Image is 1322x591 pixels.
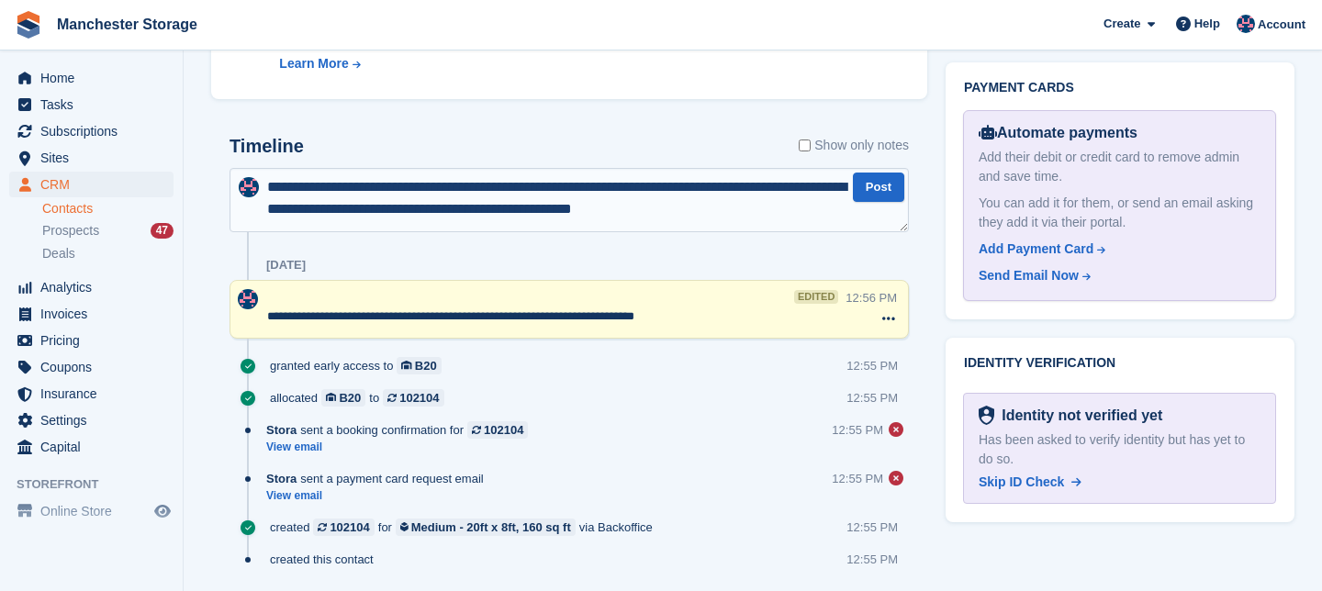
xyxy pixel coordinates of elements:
[979,148,1260,186] div: Add their debit or credit card to remove admin and save time.
[40,434,151,460] span: Capital
[846,289,897,307] div: 12:56 PM
[9,118,174,144] a: menu
[979,473,1081,492] a: Skip ID Check
[979,474,1064,489] span: Skip ID Check
[266,258,306,273] div: [DATE]
[832,421,883,439] div: 12:55 PM
[853,173,904,203] button: Post
[266,488,493,504] a: View email
[40,274,151,300] span: Analytics
[266,440,537,455] a: View email
[40,145,151,171] span: Sites
[9,434,174,460] a: menu
[9,92,174,117] a: menu
[40,65,151,91] span: Home
[979,122,1260,144] div: Automate payments
[330,519,369,536] div: 102104
[42,221,174,240] a: Prospects 47
[467,421,528,439] a: 102104
[17,475,183,494] span: Storefront
[266,357,451,374] div: granted early access to
[979,266,1079,285] div: Send Email Now
[40,407,151,433] span: Settings
[1194,15,1220,33] span: Help
[979,240,1093,259] div: Add Payment Card
[396,519,576,536] a: Medium - 20ft x 8ft, 160 sq ft
[42,222,99,240] span: Prospects
[1104,15,1140,33] span: Create
[15,11,42,39] img: stora-icon-8386f47178a22dfd0bd8f6a31ec36ba5ce8667c1dd55bd0f319d3a0aa187defe.svg
[313,519,374,536] a: 102104
[794,290,838,304] div: edited
[266,551,383,568] div: created this contact
[484,421,523,439] div: 102104
[964,81,1276,95] h2: Payment cards
[266,470,493,487] div: sent a payment card request email
[1258,16,1305,34] span: Account
[979,430,1260,469] div: Has been asked to verify identity but has yet to do so.
[40,498,151,524] span: Online Store
[266,470,297,487] span: Stora
[151,500,174,522] a: Preview store
[40,301,151,327] span: Invoices
[9,65,174,91] a: menu
[339,389,361,407] div: B20
[964,356,1276,371] h2: Identity verification
[266,421,297,439] span: Stora
[40,92,151,117] span: Tasks
[9,381,174,407] a: menu
[9,354,174,380] a: menu
[9,301,174,327] a: menu
[266,421,537,439] div: sent a booking confirmation for
[9,498,174,524] a: menu
[230,136,304,157] h2: Timeline
[846,357,898,374] div: 12:55 PM
[9,407,174,433] a: menu
[40,172,151,197] span: CRM
[411,519,571,536] div: Medium - 20ft x 8ft, 160 sq ft
[979,406,994,426] img: Identity Verification Ready
[9,328,174,353] a: menu
[846,519,898,536] div: 12:55 PM
[151,223,174,239] div: 47
[40,381,151,407] span: Insurance
[979,240,1253,259] a: Add Payment Card
[279,54,348,73] div: Learn More
[42,245,75,262] span: Deals
[40,354,151,380] span: Coupons
[799,136,811,155] input: Show only notes
[383,389,443,407] a: 102104
[415,357,437,374] div: B20
[42,200,174,217] a: Contacts
[321,389,365,407] a: B20
[50,9,205,39] a: Manchester Storage
[846,551,898,568] div: 12:55 PM
[994,405,1162,427] div: Identity not verified yet
[832,470,883,487] div: 12:55 PM
[799,136,909,155] label: Show only notes
[979,194,1260,232] div: You can add it for them, or send an email asking they add it via their portal.
[266,389,454,407] div: allocated to
[9,274,174,300] a: menu
[399,389,439,407] div: 102104
[9,172,174,197] a: menu
[42,244,174,263] a: Deals
[266,519,662,536] div: created for via Backoffice
[846,389,898,407] div: 12:55 PM
[279,54,672,73] a: Learn More
[40,328,151,353] span: Pricing
[397,357,441,374] a: B20
[9,145,174,171] a: menu
[40,118,151,144] span: Subscriptions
